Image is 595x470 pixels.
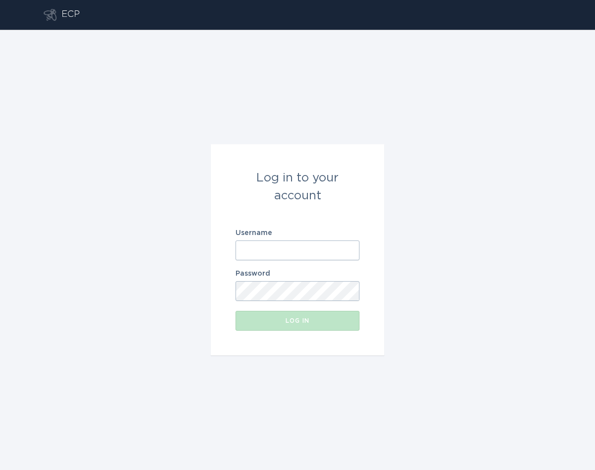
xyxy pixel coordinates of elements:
button: Log in [236,311,359,331]
button: Go to dashboard [44,9,57,21]
div: Log in [240,318,355,324]
div: Log in to your account [236,169,359,205]
label: Password [236,270,359,277]
div: ECP [61,9,80,21]
label: Username [236,230,359,236]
